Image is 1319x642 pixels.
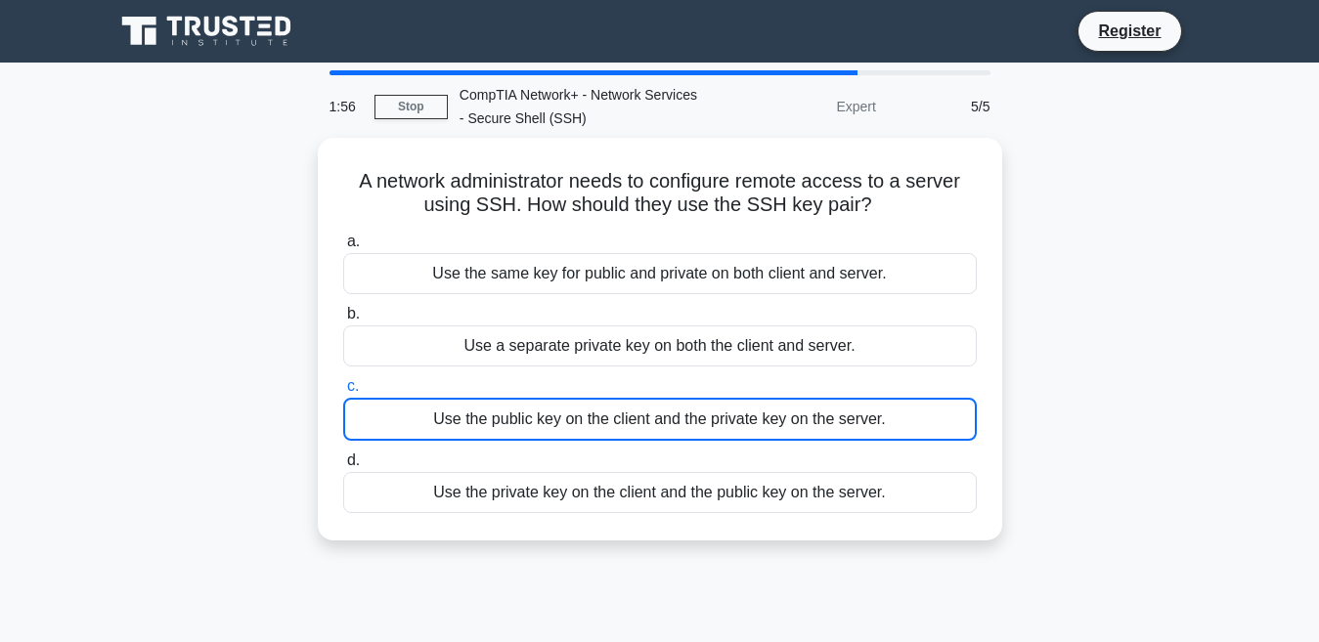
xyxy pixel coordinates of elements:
div: Use the private key on the client and the public key on the server. [343,472,977,513]
span: c. [347,377,359,394]
div: Expert [717,87,888,126]
div: Use the public key on the client and the private key on the server. [343,398,977,441]
a: Register [1086,19,1172,43]
div: 1:56 [318,87,374,126]
a: Stop [374,95,448,119]
h5: A network administrator needs to configure remote access to a server using SSH. How should they u... [341,169,979,218]
div: 5/5 [888,87,1002,126]
span: b. [347,305,360,321]
div: CompTIA Network+ - Network Services - Secure Shell (SSH) [448,75,717,138]
div: Use a separate private key on both the client and server. [343,325,977,366]
span: a. [347,233,360,249]
span: d. [347,451,360,468]
div: Use the same key for public and private on both client and server. [343,253,977,294]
